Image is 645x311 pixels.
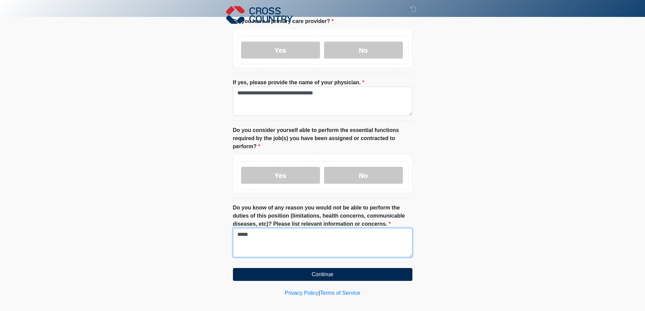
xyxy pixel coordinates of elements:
[324,167,403,184] label: No
[324,42,403,59] label: No
[285,290,319,296] a: Privacy Policy
[241,42,320,59] label: Yes
[233,268,412,281] button: Continue
[233,79,365,87] label: If yes, please provide the name of your physician.
[233,204,412,228] label: Do you know of any reason you would not be able to perform the duties of this position (limitatio...
[241,167,320,184] label: Yes
[233,126,412,151] label: Do you consider yourself able to perform the essential functions required by the job(s) you have ...
[319,290,320,296] a: |
[226,5,293,25] img: Cross Country Logo
[320,290,360,296] a: Terms of Service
